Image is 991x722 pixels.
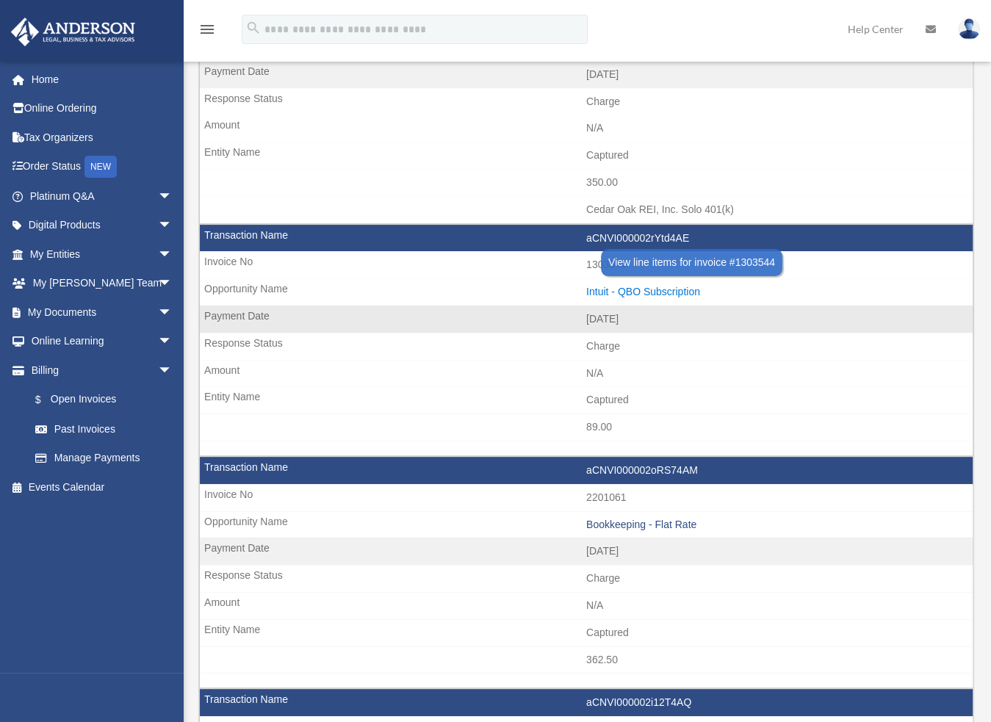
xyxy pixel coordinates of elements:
[7,18,140,46] img: Anderson Advisors Platinum Portal
[586,519,965,531] div: Bookkeeping - Flat Rate
[200,565,973,593] td: Charge
[200,88,973,116] td: Charge
[84,156,117,178] div: NEW
[586,286,965,298] div: Intuit - QBO Subscription
[198,21,216,38] i: menu
[200,333,973,361] td: Charge
[10,211,195,240] a: Digital Productsarrow_drop_down
[200,538,973,566] td: [DATE]
[200,142,973,170] td: Captured
[200,457,973,485] td: aCNVI000002oRS74AM
[21,414,187,444] a: Past Invoices
[200,196,973,224] td: Cedar Oak REI, Inc. Solo 401(k)
[10,239,195,269] a: My Entitiesarrow_drop_down
[43,391,51,409] span: $
[10,152,195,182] a: Order StatusNEW
[10,327,195,356] a: Online Learningarrow_drop_down
[158,239,187,270] span: arrow_drop_down
[200,169,973,197] td: 350.00
[10,355,195,385] a: Billingarrow_drop_down
[200,689,973,717] td: aCNVI000002i12T4AQ
[200,646,973,674] td: 362.50
[200,592,973,620] td: N/A
[21,385,195,415] a: $Open Invoices
[10,123,195,152] a: Tax Organizers
[200,251,973,279] td: 1303544
[200,414,973,441] td: 89.00
[21,444,195,473] a: Manage Payments
[198,26,216,38] a: menu
[158,181,187,212] span: arrow_drop_down
[10,94,195,123] a: Online Ordering
[10,181,195,211] a: Platinum Q&Aarrow_drop_down
[158,269,187,299] span: arrow_drop_down
[10,297,195,327] a: My Documentsarrow_drop_down
[958,18,980,40] img: User Pic
[200,484,973,512] td: 2201061
[10,65,195,94] a: Home
[158,211,187,241] span: arrow_drop_down
[158,355,187,386] span: arrow_drop_down
[10,269,195,298] a: My [PERSON_NAME] Teamarrow_drop_down
[200,115,973,142] td: N/A
[245,20,262,36] i: search
[200,360,973,388] td: N/A
[158,327,187,357] span: arrow_drop_down
[10,472,195,502] a: Events Calendar
[200,61,973,89] td: [DATE]
[200,619,973,647] td: Captured
[200,386,973,414] td: Captured
[200,306,973,333] td: [DATE]
[200,225,973,253] td: aCNVI000002rYtd4AE
[158,297,187,328] span: arrow_drop_down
